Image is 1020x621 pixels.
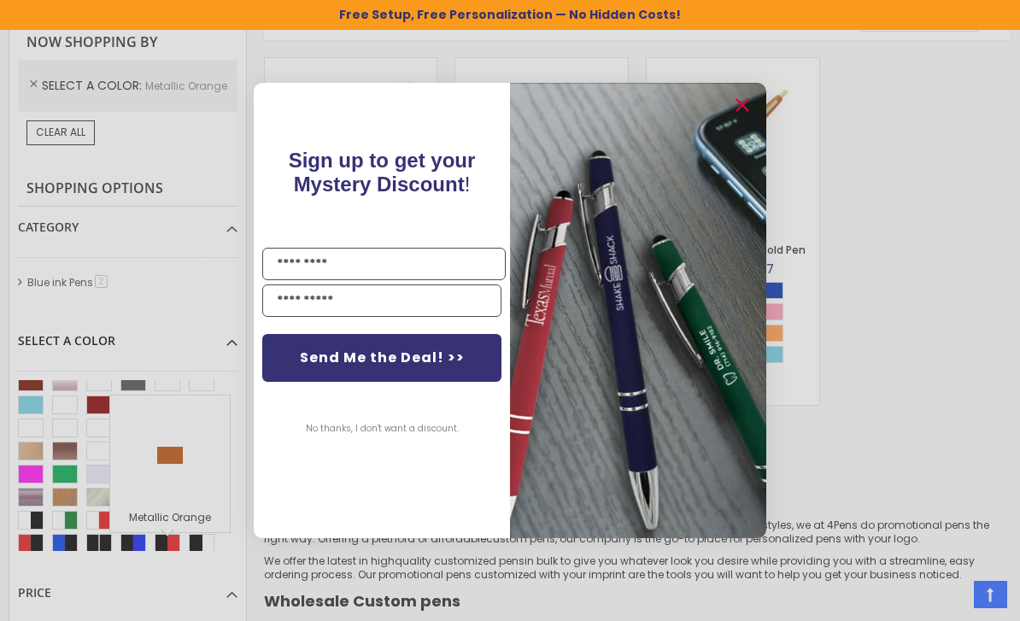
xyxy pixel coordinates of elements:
[262,334,501,382] button: Send Me the Deal! >>
[289,149,476,196] span: !
[289,149,476,196] span: Sign up to get your Mystery Discount
[510,83,766,538] img: pop-up-image
[297,407,467,450] button: No thanks, I don't want a discount.
[729,91,756,119] button: Close dialog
